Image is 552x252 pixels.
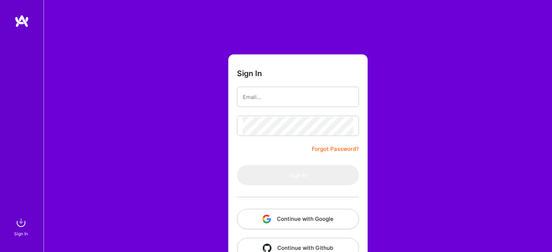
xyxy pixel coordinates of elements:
img: logo [15,15,29,28]
img: icon [262,215,271,223]
button: Sign In [237,165,359,185]
button: Continue with Google [237,209,359,229]
a: Forgot Password? [312,145,359,153]
img: sign in [14,215,28,230]
input: Email... [243,88,353,106]
h3: Sign In [237,69,262,78]
a: sign inSign In [15,215,28,237]
div: Sign In [14,230,28,237]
